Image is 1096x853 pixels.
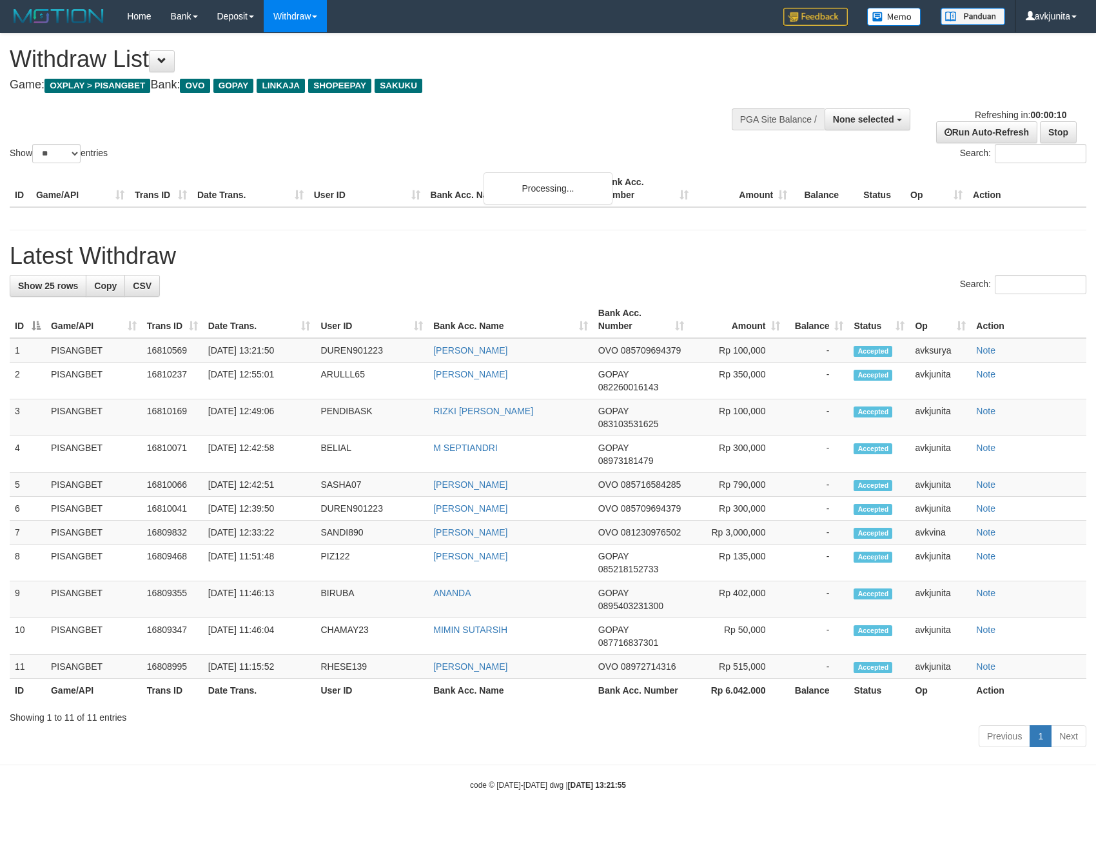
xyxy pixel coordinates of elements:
span: OVO [598,345,618,356]
th: Bank Acc. Number [595,170,694,207]
td: avkjunita [910,436,971,473]
a: [PERSON_NAME] [433,661,507,672]
span: Refreshing in: [975,110,1066,120]
td: BELIAL [315,436,428,473]
td: 16809832 [142,521,203,545]
td: [DATE] 11:51:48 [203,545,316,581]
span: Copy 08973181479 to clipboard [598,456,654,466]
td: Rp 300,000 [689,436,785,473]
td: PISANGBET [46,545,142,581]
td: avkjunita [910,473,971,497]
td: [DATE] 12:49:06 [203,399,316,436]
th: ID: activate to sort column descending [10,301,46,338]
th: Action [971,679,1086,703]
th: Status [848,679,910,703]
a: Note [976,661,995,672]
h4: Game: Bank: [10,79,718,92]
span: Accepted [854,443,892,454]
td: avkjunita [910,363,971,399]
a: Note [976,551,995,561]
td: 11 [10,655,46,679]
td: avkjunita [910,618,971,655]
h1: Withdraw List [10,46,718,72]
td: ARULLL65 [315,363,428,399]
a: [PERSON_NAME] [433,527,507,537]
th: Date Trans. [192,170,309,207]
strong: 00:00:10 [1030,110,1066,120]
td: Rp 100,000 [689,338,785,363]
th: Bank Acc. Name [428,679,593,703]
th: Status: activate to sort column ascending [848,301,910,338]
span: SAKUKU [375,79,422,93]
a: Previous [979,725,1030,747]
td: [DATE] 12:39:50 [203,497,316,521]
td: [DATE] 12:33:22 [203,521,316,545]
td: 8 [10,545,46,581]
td: avksurya [910,338,971,363]
small: code © [DATE]-[DATE] dwg | [470,781,626,790]
div: PGA Site Balance / [732,108,825,130]
td: Rp 350,000 [689,363,785,399]
label: Search: [960,144,1086,163]
th: Balance [792,170,858,207]
input: Search: [995,144,1086,163]
td: avkjunita [910,581,971,618]
a: Note [976,503,995,514]
th: Op [910,679,971,703]
td: [DATE] 11:15:52 [203,655,316,679]
span: Accepted [854,406,892,417]
img: Feedback.jpg [783,8,848,26]
td: 7 [10,521,46,545]
td: BIRUBA [315,581,428,618]
span: Accepted [854,588,892,599]
th: Op [905,170,968,207]
td: - [785,363,849,399]
span: Copy 085709694379 to clipboard [621,503,681,514]
td: PISANGBET [46,497,142,521]
th: ID [10,170,31,207]
th: Balance [785,679,849,703]
strong: [DATE] 13:21:55 [568,781,626,790]
span: CSV [133,281,152,291]
a: Note [976,345,995,356]
td: [DATE] 13:21:50 [203,338,316,363]
td: - [785,545,849,581]
th: Date Trans. [203,679,316,703]
span: Accepted [854,625,892,636]
span: GOPAY [598,551,629,561]
span: OVO [598,661,618,672]
a: Show 25 rows [10,275,86,297]
a: Note [976,625,995,635]
td: 16810569 [142,338,203,363]
a: Note [976,369,995,379]
td: PISANGBET [46,581,142,618]
th: Rp 6.042.000 [689,679,785,703]
a: Run Auto-Refresh [936,121,1037,143]
td: DUREN901223 [315,338,428,363]
td: Rp 515,000 [689,655,785,679]
span: GOPAY [213,79,254,93]
td: Rp 50,000 [689,618,785,655]
td: PISANGBET [46,521,142,545]
a: [PERSON_NAME] [433,551,507,561]
td: 16810041 [142,497,203,521]
td: 16808995 [142,655,203,679]
a: Note [976,527,995,537]
a: RIZKI [PERSON_NAME] [433,406,533,416]
a: ANANDA [433,588,471,598]
td: Rp 402,000 [689,581,785,618]
td: PENDIBASK [315,399,428,436]
td: PISANGBET [46,473,142,497]
div: Showing 1 to 11 of 11 entries [10,706,1086,724]
th: Game/API: activate to sort column ascending [46,301,142,338]
td: DUREN901223 [315,497,428,521]
td: avkjunita [910,655,971,679]
a: CSV [124,275,160,297]
td: RHESE139 [315,655,428,679]
span: LINKAJA [257,79,305,93]
span: Copy 08972714316 to clipboard [621,661,676,672]
span: GOPAY [598,625,629,635]
td: Rp 135,000 [689,545,785,581]
span: OVO [598,479,618,490]
td: PISANGBET [46,363,142,399]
